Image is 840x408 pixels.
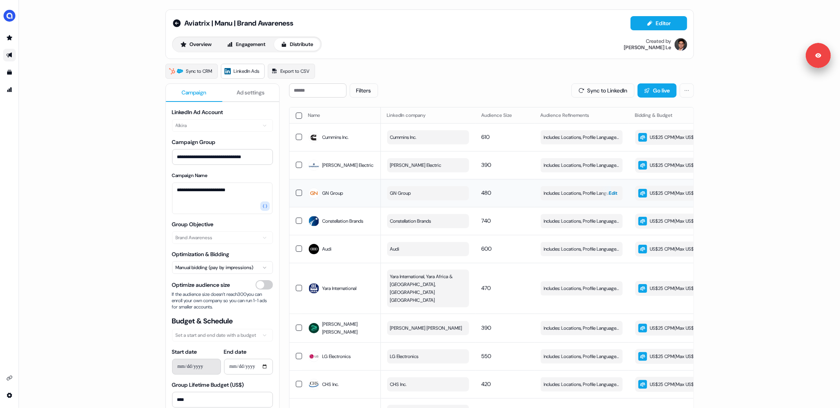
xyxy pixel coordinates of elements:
[390,133,417,141] span: Cummins Inc.
[635,377,717,392] button: US$25 CPM(Max US$25/day)
[390,353,419,360] span: LG Electronics
[609,189,618,197] span: Edit
[624,44,671,51] div: [PERSON_NAME] Le
[544,353,619,360] span: Includes: Locations, Profile Language, Years of Experience, Member Interests, Job Functions, Job ...
[390,273,464,304] span: Yara International, Yara Africa & [GEOGRAPHIC_DATA], [GEOGRAPHIC_DATA] [GEOGRAPHIC_DATA]
[638,245,710,253] div: US$25 CPM ( Max US$25/day )
[186,67,213,75] span: Sync to CRM
[185,18,294,28] span: Aviatrix | Manu | Brand Awareness
[635,281,717,296] button: US$25 CPM(Max US$25/day)
[635,130,717,145] button: US$25 CPM(Max US$25/day)
[544,324,619,332] span: Includes: Locations, Profile Language, Job Titles / Excludes: Locations, Profile Locations
[390,324,462,332] span: [PERSON_NAME] [PERSON_NAME]
[387,158,469,172] button: [PERSON_NAME] Electric
[172,109,223,116] label: LinkedIn Ad Account
[387,321,469,335] button: [PERSON_NAME] [PERSON_NAME]
[237,89,265,96] span: Ad settings
[387,186,469,200] button: GN Group
[541,158,623,172] button: Includes: Locations, Profile Language, Job Titles / Excludes: Locations, Job Titles, Profile Loca...
[323,353,351,360] span: LG Electronics
[541,214,623,228] button: Includes: Locations, Profile Language, Years of Experience, Member Interests / Excludes: Location...
[172,281,230,289] span: Optimize audience size
[544,161,619,169] span: Includes: Locations, Profile Language, Job Titles / Excludes: Locations, Job Titles, Profile Loca...
[281,67,310,75] span: Export to CSV
[323,161,374,169] span: [PERSON_NAME] Electric
[390,161,441,169] span: [PERSON_NAME] Electric
[3,389,16,402] a: Go to integrations
[482,133,490,140] span: 610
[541,186,623,200] button: Includes: Locations, Profile Language, Years of Experience, Member Interests / Excludes: Location...
[381,107,475,123] th: LinkedIn company
[482,353,491,360] span: 550
[172,138,216,146] label: Campaign Group
[635,214,717,229] button: US$25 CPM(Max US$25/day)
[323,133,349,141] span: Cummins Inc.
[3,31,16,44] a: Go to prospects
[3,83,16,96] a: Go to attribution
[638,217,710,225] div: US$25 CPM ( Max US$25/day )
[256,280,273,290] button: Optimize audience size
[629,107,723,123] th: Bidding & Budget
[174,38,219,51] button: Overview
[323,245,332,253] span: Audi
[541,242,623,256] button: Includes: Locations, Profile Language, Years of Experience, Member Interests, Job Functions / Exc...
[182,89,206,96] span: Campaign
[302,107,381,123] th: Name
[390,217,431,225] span: Constellation Brands
[482,324,491,331] span: 390
[274,38,320,51] button: Distribute
[675,38,687,51] img: Hugh
[482,189,491,196] span: 480
[387,270,469,307] button: Yara International, Yara Africa & [GEOGRAPHIC_DATA], [GEOGRAPHIC_DATA] [GEOGRAPHIC_DATA]
[220,38,273,51] button: Engagement
[323,189,343,197] span: GN Group
[172,381,244,388] label: Group Lifetime Budget (US$)
[387,377,469,391] button: CHS Inc.
[541,130,623,144] button: Includes: Locations, Profile Language, Job Titles / Excludes: Locations, Profile Locations
[387,242,469,256] button: Audi
[482,380,491,388] span: 420
[635,158,717,173] button: US$25 CPM(Max US$25/day)
[638,380,710,389] div: US$25 CPM ( Max US$25/day )
[475,107,534,123] th: Audience Size
[234,67,260,75] span: LinkedIn Ads
[630,20,687,28] a: Editor
[172,172,208,179] label: Campaign Name
[3,49,16,61] a: Go to outbound experience
[646,38,671,44] div: Created by
[541,377,623,391] button: Includes: Locations, Profile Language, Years of Experience, Member Interests, Job Functions / Exc...
[387,214,469,228] button: Constellation Brands
[638,284,710,293] div: US$25 CPM ( Max US$25/day )
[221,64,265,79] a: LinkedIn Ads
[680,83,694,98] button: More actions
[482,217,491,224] span: 740
[390,380,407,388] span: CHS Inc.
[3,372,16,384] a: Go to integrations
[482,284,491,292] span: 470
[541,281,623,295] button: Includes: Locations, Profile Language, Years of Experience, Member Interests / Excludes: Location...
[544,380,619,388] span: Includes: Locations, Profile Language, Years of Experience, Member Interests, Job Functions / Exc...
[172,316,273,326] span: Budget & Schedule
[544,133,619,141] span: Includes: Locations, Profile Language, Job Titles / Excludes: Locations, Profile Locations
[571,83,634,98] button: Sync to LinkedIn
[638,324,710,332] div: US$25 CPM ( Max US$25/day )
[534,107,629,123] th: Audience Refinements
[387,349,469,364] button: LG Electronics
[172,221,214,228] label: Group Objective
[482,245,492,252] span: 600
[635,242,717,257] button: US$25 CPM(Max US$25/day)
[541,321,623,335] button: Includes: Locations, Profile Language, Job Titles / Excludes: Locations, Profile Locations
[165,64,218,79] a: Sync to CRM
[323,284,357,292] span: Yara International
[387,130,469,144] button: Cummins Inc.
[638,83,677,98] button: Go live
[638,352,710,361] div: US$25 CPM ( Max US$25/day )
[544,189,619,197] span: Includes: Locations, Profile Language, Years of Experience, Member Interests / Excludes: Location...
[630,16,687,30] button: Editor
[3,66,16,79] a: Go to templates
[544,217,619,225] span: Includes: Locations, Profile Language, Years of Experience, Member Interests / Excludes: Location...
[635,321,717,336] button: US$25 CPM(Max US$25/day)
[544,284,619,292] span: Includes: Locations, Profile Language, Years of Experience, Member Interests / Excludes: Location...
